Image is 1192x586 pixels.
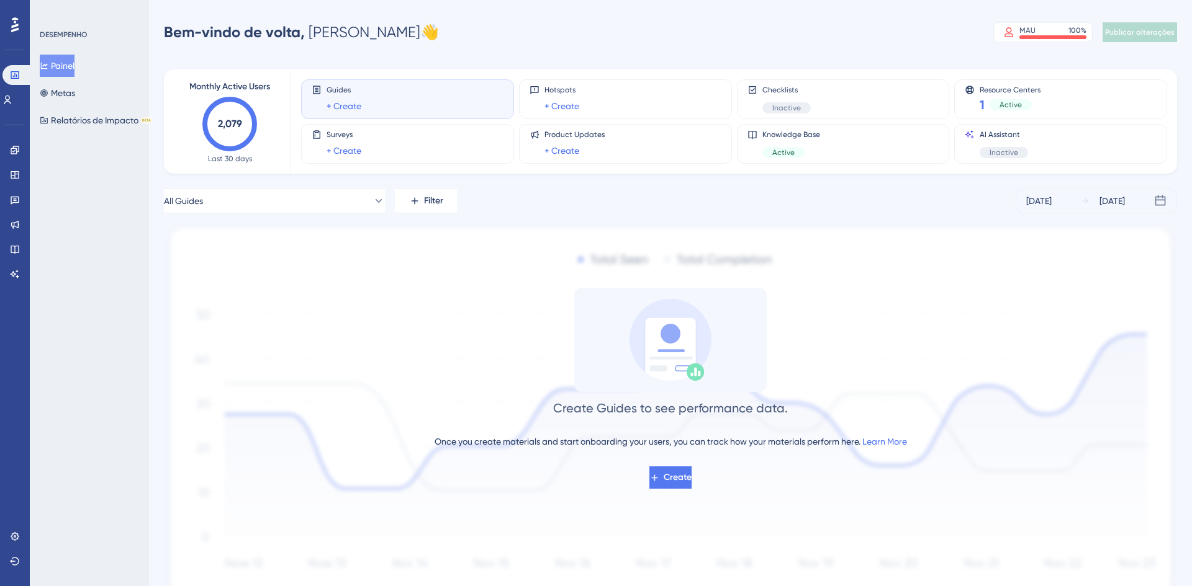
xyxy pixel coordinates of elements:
[189,79,270,94] span: Monthly Active Users
[664,470,692,485] span: Create
[51,88,75,98] font: Metas
[1099,193,1125,208] div: [DATE]
[218,118,242,130] text: 2,079
[544,130,605,140] span: Product Updates
[327,143,361,158] a: + Create
[40,109,152,131] button: Relatórios de ImpactoBETA
[164,23,305,41] font: Bem-vindo de volta,
[649,466,692,489] button: Create
[762,85,811,95] span: Checklists
[51,61,74,71] font: Painel
[142,118,151,122] font: BETA
[544,99,579,113] a: + Create
[424,193,443,208] span: Filter
[1019,26,1036,35] font: MAU
[40,82,75,104] button: Metas
[1103,22,1177,42] button: Publicar alterações
[1081,26,1086,35] font: %
[208,154,252,164] span: Last 30 days
[164,189,385,213] button: All Guides
[40,30,88,39] font: DESEMPENHO
[980,130,1028,140] span: AI Assistant
[553,399,788,417] div: Create Guides to see performance data.
[980,85,1041,94] span: Resource Centers
[1105,28,1175,37] font: Publicar alterações
[544,143,579,158] a: + Create
[862,437,907,446] a: Learn More
[309,24,420,41] font: [PERSON_NAME]
[40,55,74,77] button: Painel
[772,148,795,158] span: Active
[1068,26,1081,35] font: 100
[990,148,1018,158] span: Inactive
[772,103,801,113] span: Inactive
[51,115,138,125] font: Relatórios de Impacto
[1000,100,1022,110] span: Active
[435,434,907,449] div: Once you create materials and start onboarding your users, you can track how your materials perfo...
[762,130,820,140] span: Knowledge Base
[327,85,361,95] span: Guides
[980,96,985,113] span: 1
[164,193,203,208] span: All Guides
[327,99,361,113] a: + Create
[1026,193,1052,208] div: [DATE]
[327,130,361,140] span: Surveys
[395,189,457,213] button: Filter
[420,24,439,41] font: 👋
[544,85,579,95] span: Hotspots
